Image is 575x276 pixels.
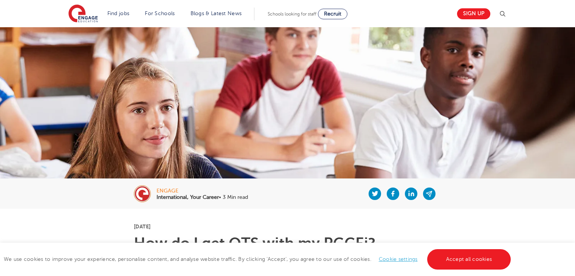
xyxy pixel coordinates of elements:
[157,188,248,194] div: engage
[379,256,418,262] a: Cookie settings
[68,5,98,23] img: Engage Education
[427,249,511,270] a: Accept all cookies
[457,8,490,19] a: Sign up
[134,224,441,229] p: [DATE]
[318,9,347,19] a: Recruit
[134,236,441,251] h1: How do I get QTS with my PGCEi?
[191,11,242,16] a: Blogs & Latest News
[157,195,248,200] p: • 3 Min read
[145,11,175,16] a: For Schools
[107,11,130,16] a: Find jobs
[324,11,341,17] span: Recruit
[157,194,219,200] b: International, Your Career
[268,11,316,17] span: Schools looking for staff
[4,256,513,262] span: We use cookies to improve your experience, personalise content, and analyse website traffic. By c...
